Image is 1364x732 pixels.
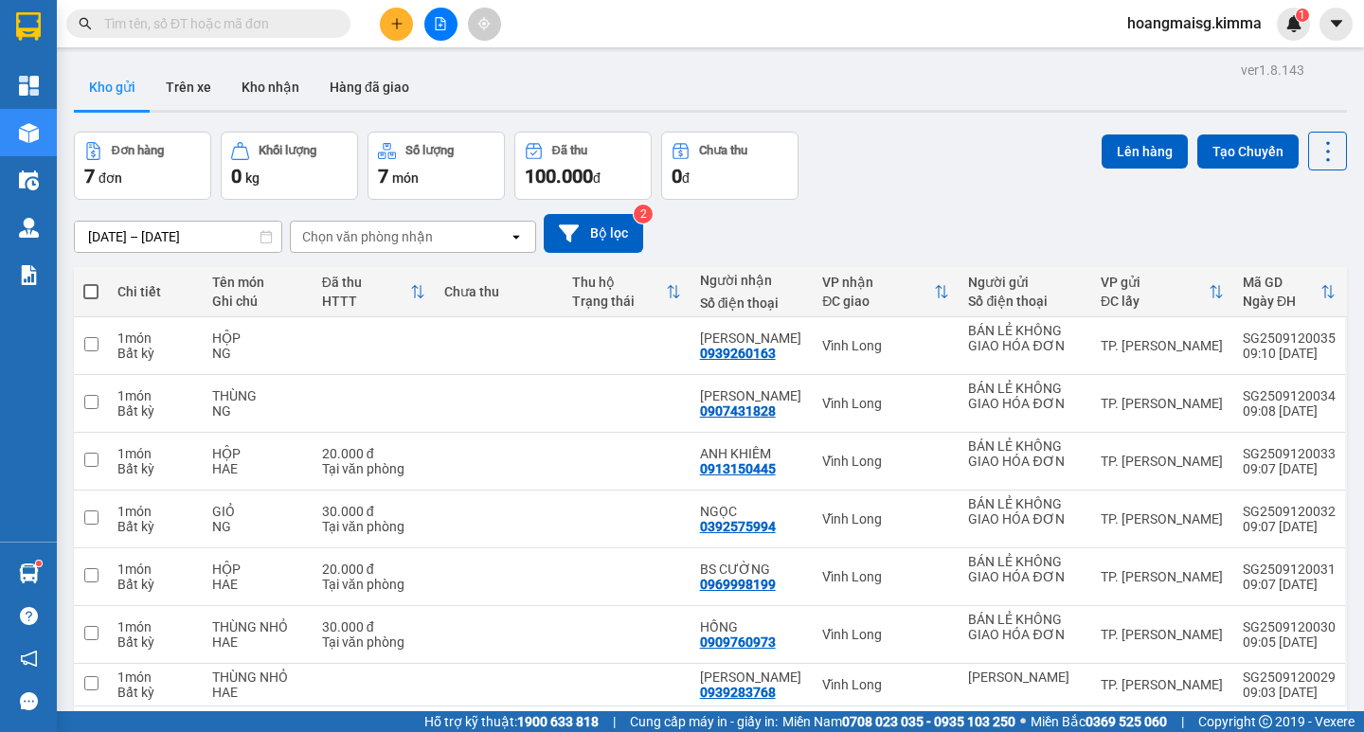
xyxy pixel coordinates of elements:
[104,13,328,34] input: Tìm tên, số ĐT hoặc mã đơn
[212,504,303,519] div: GIỎ
[117,562,193,577] div: 1 món
[1197,134,1299,169] button: Tạo Chuyến
[117,685,193,700] div: Bất kỳ
[700,670,804,685] div: LÂM TẤN ĐẠT
[813,267,959,317] th: Toggle SortBy
[245,170,260,186] span: kg
[117,504,193,519] div: 1 món
[20,607,38,625] span: question-circle
[700,619,804,634] div: HỒNG
[424,8,458,41] button: file-add
[1243,562,1336,577] div: SG2509120031
[117,330,193,346] div: 1 món
[84,165,95,187] span: 7
[322,461,425,476] div: Tại văn phòng
[117,388,193,403] div: 1 món
[226,64,314,110] button: Kho nhận
[79,17,92,30] span: search
[525,165,593,187] span: 100.000
[1243,388,1336,403] div: SG2509120034
[212,461,303,476] div: HAE
[509,229,524,244] svg: open
[572,294,666,309] div: Trạng thái
[1243,403,1336,419] div: 09:08 [DATE]
[968,323,1082,353] div: BÁN LẺ KHÔNG GIAO HÓA ĐƠN
[390,17,404,30] span: plus
[424,711,599,732] span: Hỗ trợ kỹ thuật:
[322,504,425,519] div: 30.000 đ
[1243,670,1336,685] div: SG2509120029
[212,619,303,634] div: THÙNG NHỎ
[700,346,776,361] div: 0939260163
[212,562,303,577] div: HỘP
[968,554,1082,584] div: BÁN LẺ KHÔNG GIAO HÓA ĐƠN
[19,76,39,96] img: dashboard-icon
[672,165,682,187] span: 0
[630,711,778,732] span: Cung cấp máy in - giấy in:
[117,346,193,361] div: Bất kỳ
[231,165,242,187] span: 0
[117,577,193,592] div: Bất kỳ
[1101,627,1224,642] div: TP. [PERSON_NAME]
[968,670,1082,685] div: MINH TÂN
[1243,634,1336,650] div: 09:05 [DATE]
[1101,454,1224,469] div: TP. [PERSON_NAME]
[1259,715,1272,728] span: copyright
[212,519,303,534] div: NG
[19,265,39,285] img: solution-icon
[593,170,601,186] span: đ
[117,446,193,461] div: 1 món
[20,650,38,668] span: notification
[1101,396,1224,411] div: TP. [PERSON_NAME]
[20,692,38,710] span: message
[544,214,643,253] button: Bộ lọc
[19,218,39,238] img: warehouse-icon
[99,170,122,186] span: đơn
[1101,338,1224,353] div: TP. [PERSON_NAME]
[322,294,410,309] div: HTTT
[74,64,151,110] button: Kho gửi
[212,330,303,346] div: HỘP
[322,275,410,290] div: Đã thu
[1328,15,1345,32] span: caret-down
[700,577,776,592] div: 0969998199
[700,685,776,700] div: 0939283768
[112,144,164,157] div: Đơn hàng
[700,330,804,346] div: NGỌC ANH
[302,227,433,246] div: Chọn văn phòng nhận
[117,519,193,534] div: Bất kỳ
[700,504,804,519] div: NGỌC
[782,711,1015,732] span: Miền Nam
[822,294,934,309] div: ĐC giao
[700,295,804,311] div: Số điện thoại
[314,64,424,110] button: Hàng đã giao
[1243,461,1336,476] div: 09:07 [DATE]
[563,267,691,317] th: Toggle SortBy
[434,17,447,30] span: file-add
[1101,511,1224,527] div: TP. [PERSON_NAME]
[36,561,42,566] sup: 1
[212,275,303,290] div: Tên món
[700,562,804,577] div: BS CƯỜNG
[1243,330,1336,346] div: SG2509120035
[1285,15,1302,32] img: icon-new-feature
[613,711,616,732] span: |
[1091,267,1233,317] th: Toggle SortBy
[1243,275,1320,290] div: Mã GD
[700,446,804,461] div: ANH KHIÊM
[212,294,303,309] div: Ghi chú
[1241,60,1304,80] div: ver 1.8.143
[968,275,1082,290] div: Người gửi
[1102,134,1188,169] button: Lên hàng
[405,144,454,157] div: Số lượng
[212,670,303,685] div: THÙNG NHỎ
[822,454,949,469] div: Vĩnh Long
[1243,619,1336,634] div: SG2509120030
[968,612,1082,642] div: BÁN LẺ KHÔNG GIAO HÓA ĐƠN
[682,170,690,186] span: đ
[822,569,949,584] div: Vĩnh Long
[117,619,193,634] div: 1 món
[1112,11,1277,35] span: hoangmaisg.kimma
[117,403,193,419] div: Bất kỳ
[212,634,303,650] div: HAE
